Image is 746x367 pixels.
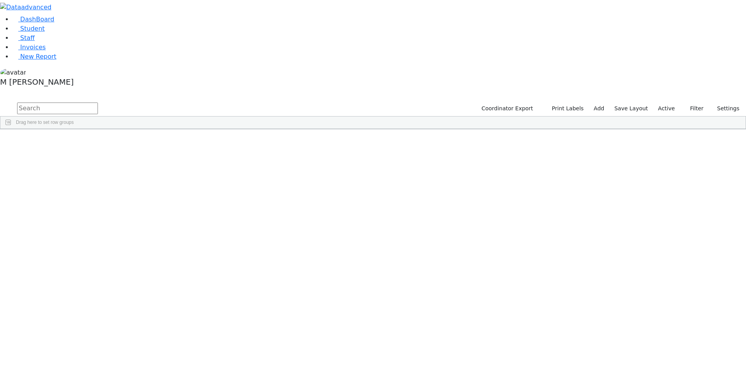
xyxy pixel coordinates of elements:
[20,16,54,23] span: DashBoard
[16,120,74,125] span: Drag here to set row groups
[20,25,45,32] span: Student
[12,53,56,60] a: New Report
[590,103,608,115] a: Add
[12,25,45,32] a: Student
[476,103,537,115] button: Coordinator Export
[20,53,56,60] span: New Report
[543,103,587,115] button: Print Labels
[611,103,651,115] button: Save Layout
[12,43,46,51] a: Invoices
[655,103,678,115] label: Active
[17,103,98,114] input: Search
[707,103,743,115] button: Settings
[20,43,46,51] span: Invoices
[12,34,35,42] a: Staff
[12,16,54,23] a: DashBoard
[680,103,707,115] button: Filter
[20,34,35,42] span: Staff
